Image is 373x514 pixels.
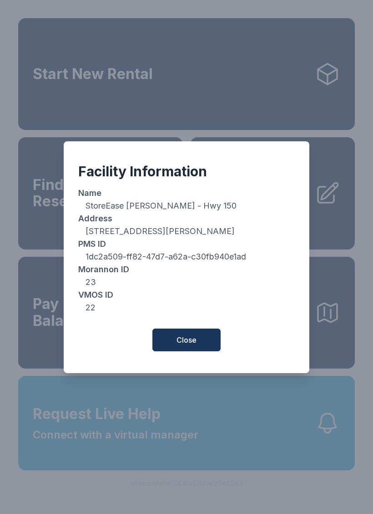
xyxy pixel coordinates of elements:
span: Close [176,334,197,345]
dt: VMOS ID [78,289,295,301]
dd: 22 [78,301,295,314]
dt: Address [78,212,295,225]
dd: 23 [78,276,295,289]
dt: Morannon ID [78,263,295,276]
dd: StoreEase [PERSON_NAME] - Hwy 150 [78,200,295,212]
div: Facility Information [78,163,295,180]
dd: 1dc2a509-ff82-47d7-a62a-c30fb940e1ad [78,250,295,263]
dt: PMS ID [78,238,295,250]
dt: Name [78,187,295,200]
dd: [STREET_ADDRESS][PERSON_NAME] [78,225,295,238]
